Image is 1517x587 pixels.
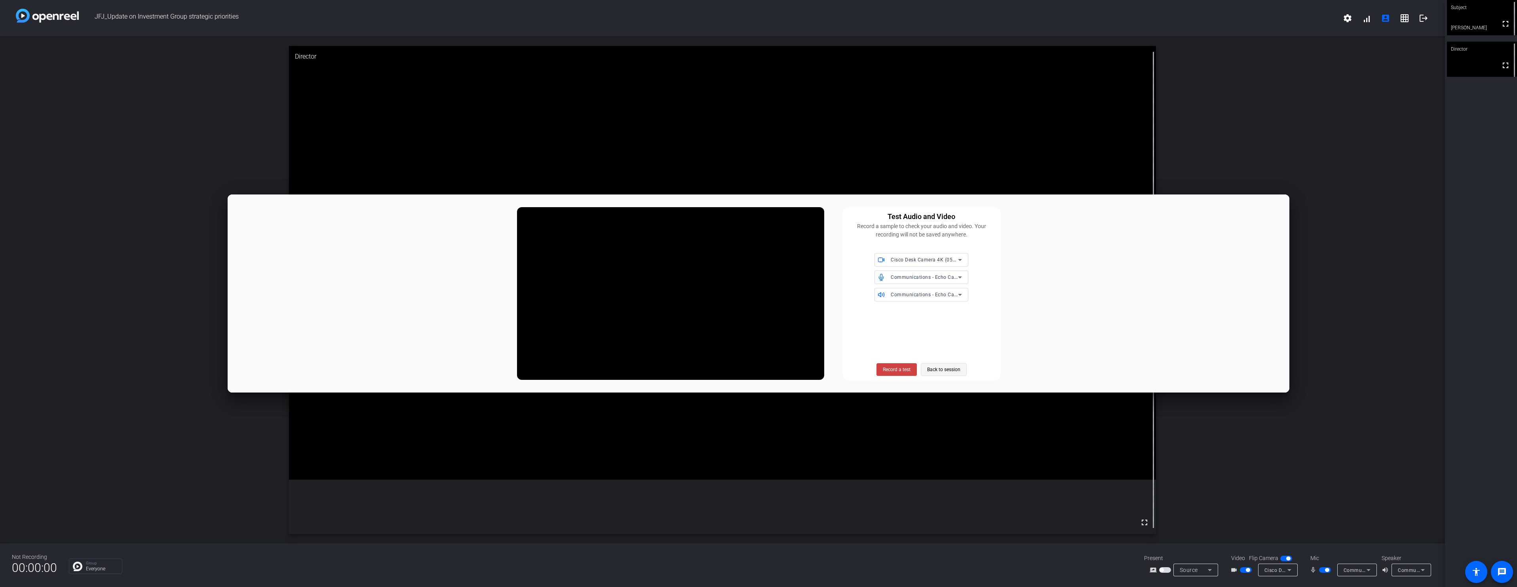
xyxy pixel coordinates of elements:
[1249,554,1278,562] span: Flip Camera
[921,363,967,376] button: Back to session
[891,256,973,263] span: Cisco Desk Camera 4K (05a6:0023)
[1501,19,1510,29] mat-icon: fullscreen
[1150,565,1159,575] mat-icon: screen_share_outline
[1497,567,1507,577] mat-icon: message
[927,362,960,377] span: Back to session
[79,9,1338,28] span: JFJ_Update on Investment Group strategic priorities
[1230,565,1240,575] mat-icon: videocam_outline
[12,558,57,577] span: 00:00:00
[1231,554,1245,562] span: Video
[1180,567,1198,573] span: Source
[12,553,57,561] div: Not Recording
[847,222,996,239] div: Record a sample to check your audio and video. Your recording will not be saved anywhere.
[1264,567,1347,573] span: Cisco Desk Camera 4K (05a6:0023)
[1382,554,1429,562] div: Speaker
[86,566,118,571] p: Everyone
[1501,61,1510,70] mat-icon: fullscreen
[289,46,1156,67] div: Director
[1400,13,1409,23] mat-icon: grid_on
[1471,567,1481,577] mat-icon: accessibility
[1381,13,1390,23] mat-icon: account_box
[876,363,917,376] button: Record a test
[1310,565,1319,575] mat-icon: mic_none
[1382,565,1391,575] mat-icon: volume_up
[1343,13,1352,23] mat-icon: settings
[1419,13,1428,23] mat-icon: logout
[883,366,911,373] span: Record a test
[16,9,79,23] img: white-gradient.svg
[1302,554,1382,562] div: Mic
[888,211,955,222] div: Test Audio and Video
[1140,518,1149,527] mat-icon: fullscreen
[73,562,82,571] img: Chat Icon
[891,274,1095,280] span: Communications - Echo Cancelling Speakerphone (4- Jabra Speak2 55 MS) (0b0e:ae6a)
[1144,554,1223,562] div: Present
[891,291,1095,297] span: Communications - Echo Cancelling Speakerphone (4- Jabra Speak2 55 MS) (0b0e:ae6a)
[86,561,118,565] p: Group
[1447,42,1517,57] div: Director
